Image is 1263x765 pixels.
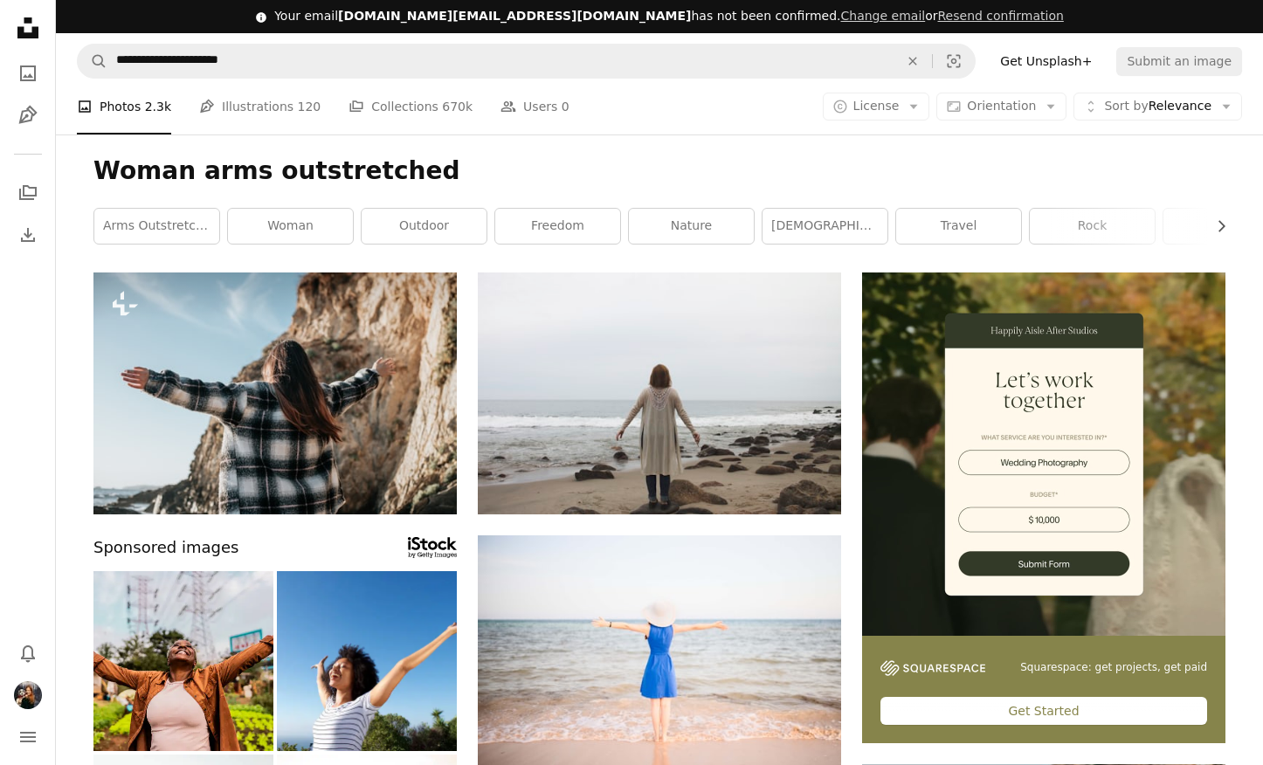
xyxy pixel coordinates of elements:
[853,99,900,113] span: License
[862,272,1225,636] img: file-1747939393036-2c53a76c450aimage
[1030,209,1155,244] a: rock
[10,678,45,713] button: Profile
[933,45,975,78] button: Visual search
[93,155,1225,187] h1: Woman arms outstretched
[93,272,457,514] img: a woman standing on the beach with her arms outstretched
[1104,98,1211,115] span: Relevance
[495,209,620,244] a: freedom
[10,636,45,671] button: Notifications
[967,99,1036,113] span: Orientation
[338,9,691,23] span: [DOMAIN_NAME][EMAIL_ADDRESS][DOMAIN_NAME]
[938,8,1064,25] button: Resend confirmation
[629,209,754,244] a: nature
[199,79,321,134] a: Illustrations 120
[10,176,45,210] a: Collections
[894,45,932,78] button: Clear
[93,385,457,401] a: a woman standing on the beach with her arms outstretched
[841,9,1064,23] span: or
[10,56,45,91] a: Photos
[880,660,985,676] img: file-1747939142011-51e5cc87e3c9
[10,98,45,133] a: Illustrations
[990,47,1102,75] a: Get Unsplash+
[936,93,1066,121] button: Orientation
[1205,209,1225,244] button: scroll list to the right
[228,209,353,244] a: woman
[277,571,457,751] img: young african woman standing outdoors with arms raised and laughing
[500,79,569,134] a: Users 0
[823,93,930,121] button: License
[862,272,1225,743] a: Squarespace: get projects, get paidGet Started
[349,79,473,134] a: Collections 670k
[77,44,976,79] form: Find visuals sitewide
[94,209,219,244] a: arms outstretched
[562,97,569,116] span: 0
[78,45,107,78] button: Search Unsplash
[478,272,841,514] img: woman in white long sleeve dress standing on beach during daytime
[274,8,1064,25] div: Your email has not been confirmed.
[93,535,238,561] span: Sponsored images
[1104,99,1148,113] span: Sort by
[1073,93,1242,121] button: Sort byRelevance
[478,385,841,401] a: woman in white long sleeve dress standing on beach during daytime
[14,681,42,709] img: Avatar of user Janni Firestone
[10,720,45,755] button: Menu
[93,571,273,751] img: Mature woman contemplating on a community garden
[896,209,1021,244] a: travel
[1116,47,1242,75] button: Submit an image
[442,97,473,116] span: 670k
[1020,660,1207,675] span: Squarespace: get projects, get paid
[298,97,321,116] span: 120
[10,217,45,252] a: Download History
[362,209,487,244] a: outdoor
[478,648,841,664] a: a woman in a blue dress standing on a beach
[763,209,887,244] a: [DEMOGRAPHIC_DATA]
[841,9,926,23] a: Change email
[880,697,1207,725] div: Get Started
